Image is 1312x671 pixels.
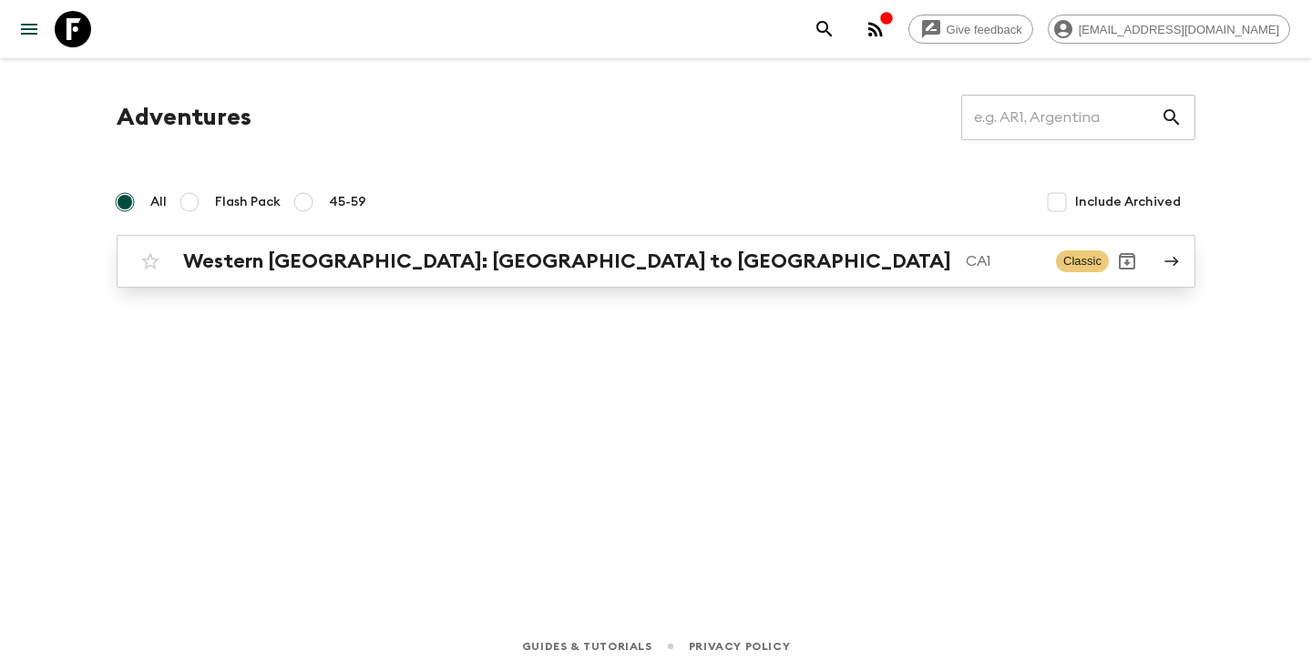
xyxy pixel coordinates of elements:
a: Guides & Tutorials [522,636,652,656]
span: Include Archived [1075,193,1181,211]
button: Archive [1109,243,1145,280]
h2: Western [GEOGRAPHIC_DATA]: [GEOGRAPHIC_DATA] to [GEOGRAPHIC_DATA] [183,249,951,273]
h1: Adventures [117,99,251,136]
a: Western [GEOGRAPHIC_DATA]: [GEOGRAPHIC_DATA] to [GEOGRAPHIC_DATA]CA1ClassicArchive [117,235,1195,288]
span: Classic [1056,250,1109,272]
a: Give feedback [908,15,1033,44]
div: [EMAIL_ADDRESS][DOMAIN_NAME] [1048,15,1290,44]
span: All [150,193,167,211]
button: menu [11,11,47,47]
a: Privacy Policy [689,636,790,656]
input: e.g. AR1, Argentina [961,92,1161,143]
button: search adventures [806,11,843,47]
span: Give feedback [937,23,1032,36]
span: [EMAIL_ADDRESS][DOMAIN_NAME] [1069,23,1289,36]
span: 45-59 [329,193,366,211]
span: Flash Pack [215,193,281,211]
p: CA1 [966,250,1041,272]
